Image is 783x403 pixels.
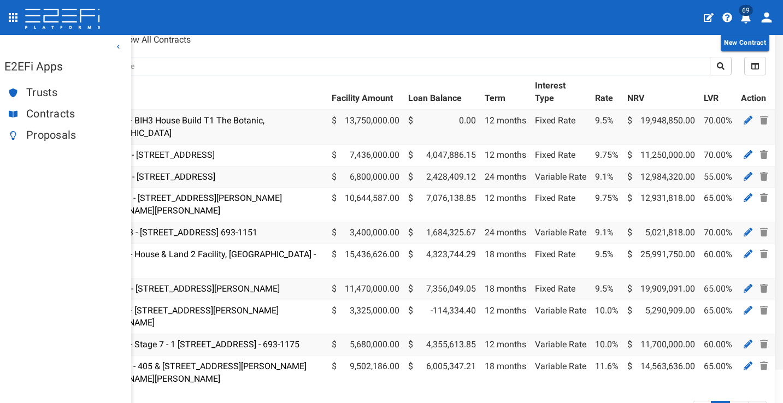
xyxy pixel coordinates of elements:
a: Delete Contract [757,337,770,351]
td: 12,984,320.00 [623,166,699,188]
td: 5,021,818.00 [623,222,699,244]
th: Term [480,75,531,110]
th: Facility Amount [327,75,404,110]
td: 12,931,818.00 [623,188,699,222]
td: -114,334.40 [404,300,480,334]
td: 70.00% [699,222,737,244]
td: 60.00% [699,244,737,278]
td: 10,644,587.00 [327,188,404,222]
th: Loan Balance [404,75,480,110]
th: Interest Type [531,75,591,110]
td: 6,005,347.21 [404,356,480,390]
td: 12 months [480,300,531,334]
td: 65.00% [699,188,737,222]
a: PENN0001 - [STREET_ADDRESS][PERSON_NAME][PERSON_NAME][PERSON_NAME] [89,193,282,216]
th: Name [85,75,327,110]
td: 6,800,000.00 [327,166,404,188]
a: Delete Contract [757,247,770,261]
td: 5,290,909.00 [623,300,699,334]
td: 60.00% [699,334,737,356]
td: 7,436,000.00 [327,144,404,166]
td: Fixed Rate [531,244,591,278]
td: Variable Rate [531,356,591,390]
td: 1,684,325.67 [404,222,480,244]
td: 9.75% [591,188,623,222]
a: BIRD0005 - Stage 7 - 1 [STREET_ADDRESS] - 693-1175 [89,339,299,349]
td: 3,400,000.00 [327,222,404,244]
td: 65.00% [699,278,737,300]
th: LVR [699,75,737,110]
td: 9.5% [591,110,623,144]
td: 19,948,850.00 [623,110,699,144]
td: 9.75% [591,144,623,166]
td: 15,436,626.00 [327,244,404,278]
td: 9,502,186.00 [327,356,404,390]
td: 11,250,000.00 [623,144,699,166]
td: 11.6% [591,356,623,390]
td: 65.00% [699,300,737,334]
a: Delete Contract [757,226,770,239]
span: Proposals [26,129,122,141]
a: Delete Contract [757,282,770,295]
td: 13,750,000.00 [327,110,404,144]
td: Fixed Rate [531,144,591,166]
a: BRID0001 - [STREET_ADDRESS][PERSON_NAME][PERSON_NAME] [89,305,279,328]
td: 18 months [480,244,531,278]
a: Delete Contract [757,359,770,373]
td: 12 months [480,188,531,222]
span: Contracts [26,108,122,120]
td: 9.5% [591,278,623,300]
a: BIRD0006 - House & Land 2 Facility, [GEOGRAPHIC_DATA] - 693-1193 [89,249,316,272]
th: Rate [591,75,623,110]
td: Fixed Rate [531,110,591,144]
td: Variable Rate [531,222,591,244]
td: 9.1% [591,222,623,244]
a: Delete Contract [757,148,770,162]
input: Loan name [89,57,710,75]
th: NRV [623,75,699,110]
a: PENF0004 - [STREET_ADDRESS] [89,171,215,182]
td: 65.00% [699,356,737,390]
td: 7,076,138.85 [404,188,480,222]
td: 12 months [480,144,531,166]
span: Trusts [26,86,122,99]
td: 4,323,744.29 [404,244,480,278]
td: 18 months [480,356,531,390]
td: 12 months [480,110,531,144]
td: 19,909,091.00 [623,278,699,300]
td: 10.0% [591,334,623,356]
td: Variable Rate [531,334,591,356]
td: Variable Rate [531,166,591,188]
td: 24 months [480,166,531,188]
td: 70.00% [699,144,737,166]
a: BIRD0007 - BIH3 House Build T1 The Botanic, [GEOGRAPHIC_DATA] [89,115,264,138]
td: 25,991,750.00 [623,244,699,278]
a: PEND0001 - 405 & [STREET_ADDRESS][PERSON_NAME][PERSON_NAME][PERSON_NAME] [89,361,307,384]
a: Delete Contract [757,191,770,205]
td: Variable Rate [531,300,591,334]
td: 2,428,409.12 [404,166,480,188]
td: 5,680,000.00 [327,334,404,356]
label: Show All Contracts [117,34,191,46]
a: SEQD0001- [STREET_ADDRESS][PERSON_NAME] [89,283,280,294]
td: 12 months [480,334,531,356]
a: Delete Contract [757,304,770,317]
td: 11,470,000.00 [327,278,404,300]
td: 18 months [480,278,531,300]
a: HAMP0003 - [STREET_ADDRESS] 693-1151 [89,227,257,238]
td: 3,325,000.00 [327,300,404,334]
th: Action [737,75,775,110]
td: 10.0% [591,300,623,334]
td: 11,700,000.00 [623,334,699,356]
td: 4,047,886.15 [404,144,480,166]
a: Delete Contract [757,114,770,127]
td: 14,563,636.00 [623,356,699,390]
button: New Contract [721,34,769,51]
td: 4,355,613.85 [404,334,480,356]
td: 55.00% [699,166,737,188]
td: 70.00% [699,110,737,144]
td: 0.00 [404,110,480,144]
td: 9.5% [591,244,623,278]
a: ESTA0001 - [STREET_ADDRESS] [89,150,215,160]
td: 24 months [480,222,531,244]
